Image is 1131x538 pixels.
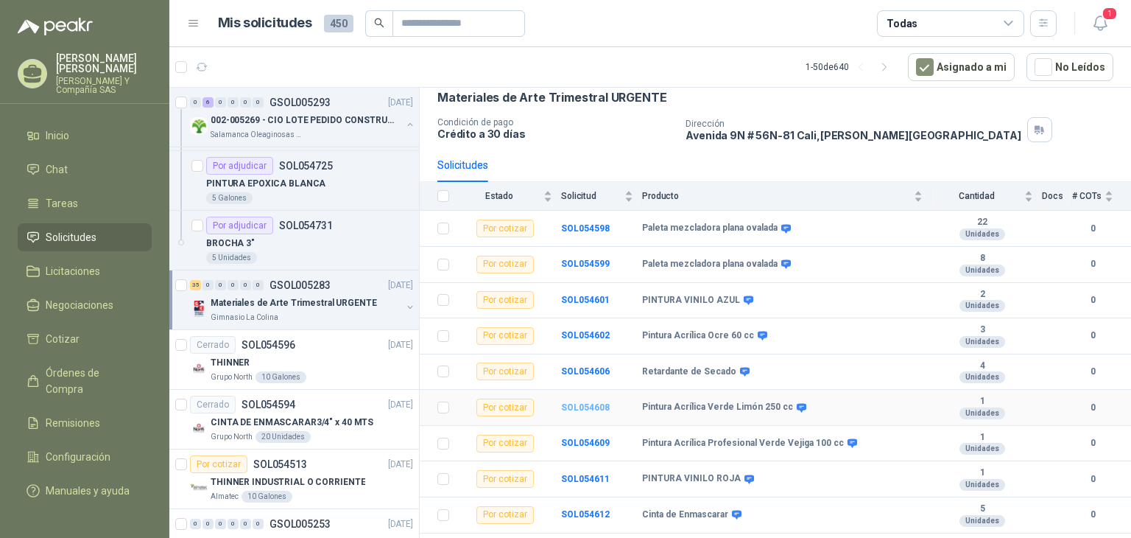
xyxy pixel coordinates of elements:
[388,458,413,472] p: [DATE]
[642,366,736,378] b: Retardante de Secado
[1072,329,1113,343] b: 0
[169,450,419,509] a: Por cotizarSOL054513[DATE] Company LogoTHINNER INDUSTRIAL O CORRIENTEAlmatec10 Galones
[686,119,1021,129] p: Dirección
[561,330,610,340] b: SOL054602
[476,470,534,488] div: Por cotizar
[18,223,152,251] a: Solicitudes
[1072,508,1113,522] b: 0
[253,459,307,469] p: SOL054513
[437,117,674,127] p: Condición de pago
[642,191,911,201] span: Producto
[561,259,610,269] a: SOL054599
[211,431,253,443] p: Grupo North
[169,151,419,211] a: Por adjudicarSOL054725PINTURA EPOXICA BLANCA5 Galones
[206,192,253,204] div: 5 Galones
[46,195,78,212] span: Tareas
[18,18,93,35] img: Logo peakr
[56,53,152,74] p: [PERSON_NAME] [PERSON_NAME]
[931,253,1033,265] b: 8
[190,396,236,413] div: Cerrado
[476,256,534,273] div: Por cotizar
[211,491,239,503] p: Almatec
[253,97,264,108] div: 0
[18,189,152,217] a: Tareas
[1072,191,1102,201] span: # COTs
[1072,257,1113,271] b: 0
[931,191,1021,201] span: Cantidad
[931,396,1033,408] b: 1
[561,509,610,520] a: SOL054612
[561,402,610,413] a: SOL054608
[190,300,208,318] img: Company Logo
[388,338,413,352] p: [DATE]
[642,295,740,307] b: PINTURA VINILO AZUL
[374,18,384,28] span: search
[269,519,331,529] p: GSOL005253
[561,295,610,305] a: SOL054601
[190,336,236,354] div: Cerrado
[686,129,1021,142] p: Avenida 9N # 56N-81 Cali , [PERSON_NAME][GEOGRAPHIC_DATA]
[561,438,610,448] a: SOL054609
[1072,401,1113,415] b: 0
[887,15,917,32] div: Todas
[242,399,295,410] p: SOL054594
[279,161,333,171] p: SOL054725
[476,435,534,453] div: Por cotizar
[1072,293,1113,307] b: 0
[240,97,251,108] div: 0
[959,443,1005,455] div: Unidades
[18,156,152,184] a: Chat
[211,416,373,430] p: CINTA DE ENMASCARAR3/4" x 40 MTS
[908,53,1015,81] button: Asignado a mi
[228,519,239,529] div: 0
[1087,10,1113,37] button: 1
[215,97,226,108] div: 0
[959,479,1005,491] div: Unidades
[253,280,264,290] div: 0
[190,479,208,497] img: Company Logo
[561,182,642,211] th: Solicitud
[228,97,239,108] div: 0
[1102,7,1118,21] span: 1
[388,398,413,412] p: [DATE]
[269,280,331,290] p: GSOL005283
[46,127,69,144] span: Inicio
[240,280,251,290] div: 0
[46,297,113,313] span: Negociaciones
[211,113,394,127] p: 002-005269 - CIO LOTE PEDIDO CONSTRUCCION
[18,122,152,150] a: Inicio
[476,327,534,345] div: Por cotizar
[931,182,1042,211] th: Cantidad
[46,449,110,465] span: Configuración
[256,431,311,443] div: 20 Unidades
[959,371,1005,383] div: Unidades
[959,300,1005,312] div: Unidades
[642,473,741,485] b: PINTURA VINILO ROJA
[279,220,333,231] p: SOL054731
[561,223,610,234] b: SOL054598
[46,483,130,499] span: Manuales y ayuda
[190,360,208,377] img: Company Logo
[206,217,273,234] div: Por adjudicar
[228,280,239,290] div: 0
[253,519,264,529] div: 0
[931,432,1033,444] b: 1
[561,191,621,201] span: Solicitud
[642,402,793,413] b: Pintura Acrílica Verde Limón 250 cc
[206,177,325,191] p: PINTURA EPOXICA BLANCA
[1072,182,1131,211] th: # COTs
[642,330,754,342] b: Pintura Acrílica Ocre 60 cc
[18,325,152,353] a: Cotizar
[806,55,896,79] div: 1 - 50 de 640
[1072,365,1113,379] b: 0
[211,312,278,324] p: Gimnasio La Colina
[931,289,1033,301] b: 2
[190,455,247,473] div: Por cotizar
[931,324,1033,336] b: 3
[1072,222,1113,236] b: 0
[1072,472,1113,486] b: 0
